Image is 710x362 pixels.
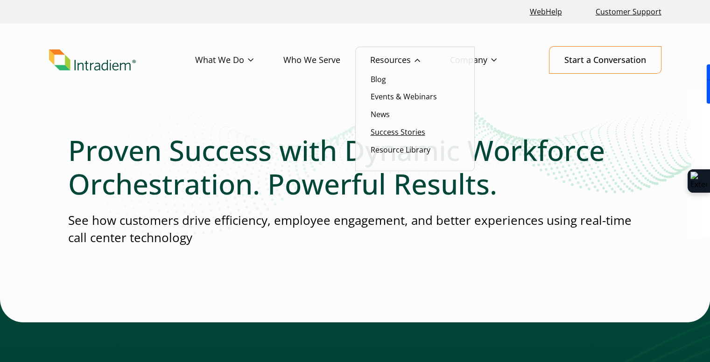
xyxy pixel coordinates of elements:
a: Success Stories [371,127,425,137]
a: Company [450,47,527,74]
a: Resource Library [371,145,430,155]
p: See how customers drive efficiency, employee engagement, and better experiences using real-time c... [68,212,642,247]
h1: Proven Success with Dynamic Workforce Orchestration. Powerful Results. [68,133,642,201]
a: Blog [371,74,386,84]
a: What We Do [195,47,283,74]
a: Start a Conversation [549,46,661,74]
img: Intradiem [49,49,136,71]
a: Link opens in a new window [526,2,566,22]
a: News [371,109,390,119]
a: Events & Webinars [371,91,437,102]
a: Who We Serve [283,47,370,74]
a: Resources [370,47,450,74]
img: Extension Icon [690,172,707,190]
a: Customer Support [592,2,665,22]
a: Link to homepage of Intradiem [49,49,195,71]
